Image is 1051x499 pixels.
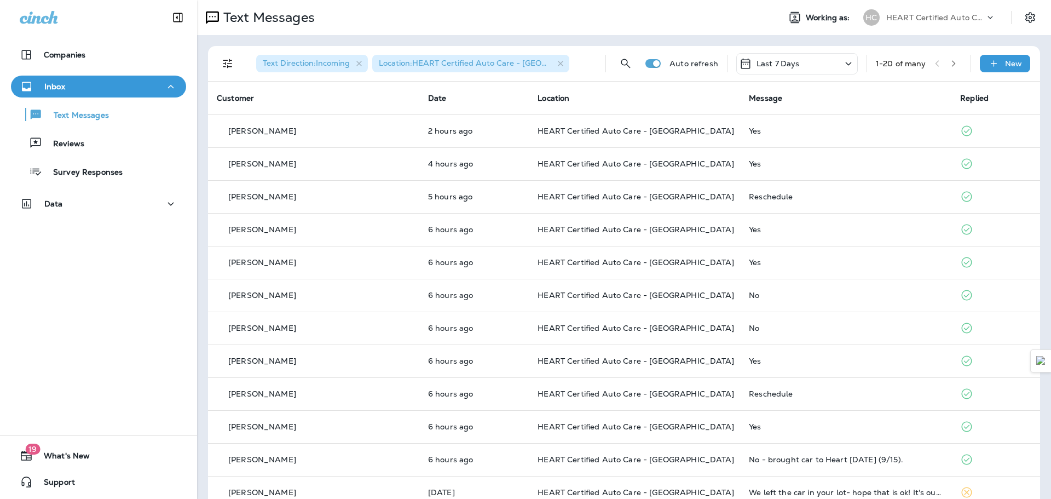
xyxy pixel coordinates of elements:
[749,127,943,135] div: Yes
[428,159,520,168] p: Sep 15, 2025 10:50 AM
[228,258,296,267] p: [PERSON_NAME]
[538,487,734,497] span: HEART Certified Auto Care - [GEOGRAPHIC_DATA]
[11,76,186,97] button: Inbox
[863,9,880,26] div: HC
[11,160,186,183] button: Survey Responses
[163,7,193,28] button: Collapse Sidebar
[538,290,734,300] span: HEART Certified Auto Care - [GEOGRAPHIC_DATA]
[538,389,734,399] span: HEART Certified Auto Care - [GEOGRAPHIC_DATA]
[749,225,943,234] div: Yes
[11,445,186,467] button: 19What's New
[11,471,186,493] button: Support
[428,422,520,431] p: Sep 15, 2025 09:08 AM
[42,139,84,150] p: Reviews
[33,451,90,464] span: What's New
[538,323,734,333] span: HEART Certified Auto Care - [GEOGRAPHIC_DATA]
[217,93,254,103] span: Customer
[749,93,782,103] span: Message
[428,357,520,365] p: Sep 15, 2025 09:10 AM
[615,53,637,74] button: Search Messages
[33,478,75,491] span: Support
[538,126,734,136] span: HEART Certified Auto Care - [GEOGRAPHIC_DATA]
[228,488,296,497] p: [PERSON_NAME]
[428,389,520,398] p: Sep 15, 2025 09:09 AM
[669,59,718,68] p: Auto refresh
[228,389,296,398] p: [PERSON_NAME]
[372,55,569,72] div: Location:HEART Certified Auto Care - [GEOGRAPHIC_DATA]
[228,324,296,332] p: [PERSON_NAME]
[538,455,734,464] span: HEART Certified Auto Care - [GEOGRAPHIC_DATA]
[749,422,943,431] div: Yes
[228,192,296,201] p: [PERSON_NAME]
[757,59,800,68] p: Last 7 Days
[749,291,943,300] div: No
[44,82,65,91] p: Inbox
[44,50,85,59] p: Companies
[538,159,734,169] span: HEART Certified Auto Care - [GEOGRAPHIC_DATA]
[960,93,989,103] span: Replied
[538,192,734,202] span: HEART Certified Auto Care - [GEOGRAPHIC_DATA]
[428,324,520,332] p: Sep 15, 2025 09:13 AM
[256,55,368,72] div: Text Direction:Incoming
[11,131,186,154] button: Reviews
[1020,8,1040,27] button: Settings
[749,488,943,497] div: We left the car in your lot- hope that is ok! It's our red Tesla.
[538,257,734,267] span: HEART Certified Auto Care - [GEOGRAPHIC_DATA]
[538,93,569,103] span: Location
[749,324,943,332] div: No
[228,225,296,234] p: [PERSON_NAME]
[876,59,926,68] div: 1 - 20 of many
[538,356,734,366] span: HEART Certified Auto Care - [GEOGRAPHIC_DATA]
[228,127,296,135] p: [PERSON_NAME]
[11,44,186,66] button: Companies
[428,225,520,234] p: Sep 15, 2025 09:22 AM
[749,455,943,464] div: No - brought car to Heart TODAY (9/15).
[228,159,296,168] p: [PERSON_NAME]
[886,13,985,22] p: HEART Certified Auto Care
[538,225,734,234] span: HEART Certified Auto Care - [GEOGRAPHIC_DATA]
[11,103,186,126] button: Text Messages
[428,93,447,103] span: Date
[749,192,943,201] div: Reschedule
[228,357,296,365] p: [PERSON_NAME]
[11,193,186,215] button: Data
[263,58,350,68] span: Text Direction : Incoming
[1005,59,1022,68] p: New
[228,455,296,464] p: [PERSON_NAME]
[538,422,734,432] span: HEART Certified Auto Care - [GEOGRAPHIC_DATA]
[42,168,123,178] p: Survey Responses
[43,111,109,121] p: Text Messages
[806,13,852,22] span: Working as:
[228,422,296,431] p: [PERSON_NAME]
[428,192,520,201] p: Sep 15, 2025 10:23 AM
[379,58,606,68] span: Location : HEART Certified Auto Care - [GEOGRAPHIC_DATA]
[749,258,943,267] div: Yes
[428,127,520,135] p: Sep 15, 2025 01:17 PM
[428,455,520,464] p: Sep 15, 2025 09:05 AM
[428,291,520,300] p: Sep 15, 2025 09:16 AM
[749,159,943,168] div: Yes
[228,291,296,300] p: [PERSON_NAME]
[749,357,943,365] div: Yes
[428,488,520,497] p: Sep 14, 2025 02:53 PM
[217,53,239,74] button: Filters
[749,389,943,398] div: Reschedule
[219,9,315,26] p: Text Messages
[44,199,63,208] p: Data
[428,258,520,267] p: Sep 15, 2025 09:21 AM
[1036,356,1046,366] img: Detect Auto
[25,444,40,455] span: 19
